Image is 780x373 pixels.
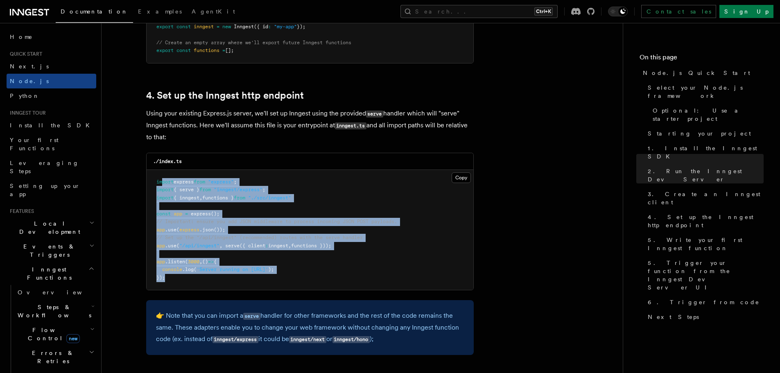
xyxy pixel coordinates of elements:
span: ({ id [254,24,268,29]
span: ()); [214,227,225,233]
code: serve [366,111,383,118]
span: app [156,259,165,264]
span: Errors & Retries [14,349,89,365]
a: serve [243,312,260,319]
span: Next Steps [648,313,699,321]
span: 3000 [188,259,199,264]
span: , [219,243,222,249]
span: export [156,47,174,53]
span: .log [182,267,194,272]
span: Node.js [10,78,49,84]
a: Optional: Use a starter project [649,103,764,126]
button: Events & Triggers [7,239,96,262]
span: ( [176,243,179,249]
h4: On this page [640,52,764,66]
kbd: Ctrl+K [534,7,553,16]
span: , [288,243,291,249]
a: Sign Up [719,5,773,18]
span: express [179,227,199,233]
span: : [268,24,271,29]
span: = [222,47,225,53]
a: Documentation [56,2,133,23]
a: 4. Set up the Inngest http endpoint [644,210,764,233]
a: 6. Trigger from code [644,295,764,310]
span: ; [262,187,265,192]
span: Home [10,33,33,41]
a: 1. Install the Inngest SDK [644,141,764,164]
code: inngest/next [289,336,326,343]
span: Python [10,93,40,99]
span: Features [7,208,34,215]
a: 3. Create an Inngest client [644,187,764,210]
span: console [162,267,182,272]
span: ); [268,267,274,272]
span: }); [156,275,165,280]
span: // Important: ensure you add JSON middleware to process incoming JSON POST payloads. [156,219,397,224]
code: inngest/express [213,336,258,343]
span: "my-app" [274,24,297,29]
a: 5. Trigger your function from the Inngest Dev Server UI [644,255,764,295]
span: app [156,227,165,233]
span: from [234,195,245,201]
a: Examples [133,2,187,22]
span: Documentation [61,8,128,15]
span: Flow Control [14,326,90,342]
a: Leveraging Steps [7,156,96,179]
a: Select your Node.js framework [644,80,764,103]
span: Optional: Use a starter project [653,106,764,123]
span: Starting your project [648,129,751,138]
button: Flow Controlnew [14,323,96,346]
button: Local Development [7,216,96,239]
span: express [191,211,211,217]
span: "./src/inngest" [248,195,291,201]
span: Your first Functions [10,137,59,151]
a: Home [7,29,96,44]
a: Next.js [7,59,96,74]
span: Events & Triggers [7,242,89,259]
span: => [208,259,214,264]
span: Quick start [7,51,42,57]
span: serve [225,243,240,249]
span: : [265,243,268,249]
span: functions })); [291,243,331,249]
code: ./index.ts [153,158,182,164]
a: Overview [14,285,96,300]
span: , [199,195,202,201]
span: 5. Trigger your function from the Inngest Dev Server UI [648,259,764,292]
a: Node.js [7,74,96,88]
span: 'Server running on [URL]' [197,267,268,272]
span: = [185,211,188,217]
span: ( [185,259,188,264]
button: Steps & Workflows [14,300,96,323]
p: Using your existing Express.js server, we'll set up Inngest using the provided handler which will... [146,108,474,143]
span: inngest [268,243,288,249]
a: Install the SDK [7,118,96,133]
span: Node.js Quick Start [643,69,750,77]
span: 6. Trigger from code [648,298,760,306]
span: Inngest tour [7,110,46,116]
span: (); [211,211,219,217]
a: Python [7,88,96,103]
a: Contact sales [641,5,716,18]
a: 5. Write your first Inngest function [644,233,764,255]
span: Inngest Functions [7,265,88,282]
span: from [194,179,205,185]
span: const [156,211,171,217]
span: { [214,259,217,264]
span: Setting up your app [10,183,80,197]
span: 5. Write your first Inngest function [648,236,764,252]
span: express [174,179,194,185]
span: // Create an empty array where we'll export future Inngest functions [156,40,351,45]
span: from [199,187,211,192]
span: []; [225,47,234,53]
code: inngest/hono [332,336,370,343]
span: Examples [138,8,182,15]
span: 2. Run the Inngest Dev Server [648,167,764,183]
button: Copy [452,172,471,183]
span: Overview [18,289,102,296]
p: 👉 Note that you can import a handler for other frameworks and the rest of the code remains the sa... [156,310,464,345]
button: Toggle dark mode [608,7,628,16]
span: .use [165,227,176,233]
span: Install the SDK [10,122,95,129]
button: Inngest Functions [7,262,96,285]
